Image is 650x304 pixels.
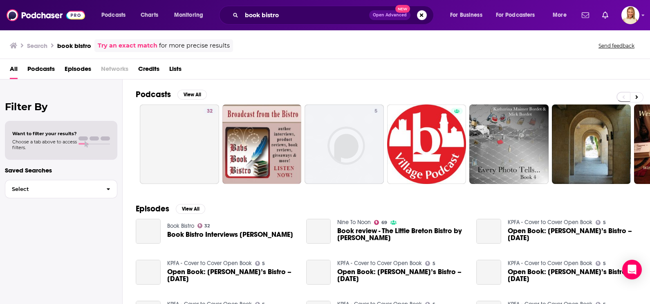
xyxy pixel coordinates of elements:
[337,268,466,282] span: Open Book: [PERSON_NAME]’s Bistro – [DATE]
[167,268,296,282] a: Open Book: Jovelyn’s Bistro – July 29, 2015
[374,220,387,225] a: 69
[621,6,639,24] span: Logged in as leannebush
[27,62,55,79] a: Podcasts
[305,104,384,184] a: 5
[496,9,535,21] span: For Podcasters
[167,231,293,238] a: Book Bistro Interviews Chanel Cleeton
[622,260,642,279] div: Open Intercom Messenger
[337,268,466,282] a: Open Book: Jovelyn’s Bistro – March 18, 2015
[371,108,381,114] a: 5
[337,227,466,241] span: Book review - The Little Breton Bistro by [PERSON_NAME]
[337,227,466,241] a: Book review - The Little Breton Bistro by Nina George
[177,90,207,100] button: View All
[57,42,91,50] h3: book bistro
[578,8,592,22] a: Show notifications dropdown
[599,8,612,22] a: Show notifications dropdown
[101,9,126,21] span: Podcasts
[476,260,501,285] a: Open Book: Jovelyn’s Bistro – July 15, 2015
[508,219,592,226] a: KPFA - Cover to Cover Open Book
[508,227,637,241] span: Open Book: [PERSON_NAME]’s Bistro – [DATE]
[508,260,592,267] a: KPFA - Cover to Cover Open Book
[603,262,606,265] span: 5
[136,219,161,244] a: Book Bistro Interviews Chanel Cleeton
[167,222,194,229] a: Book Bistro
[168,9,214,22] button: open menu
[207,107,213,116] span: 32
[596,261,606,266] a: 5
[204,108,216,114] a: 32
[596,42,637,49] button: Send feedback
[306,219,331,244] a: Book review - The Little Breton Bistro by Nina George
[12,131,77,136] span: Want to filter your results?
[135,9,163,22] a: Charts
[508,268,637,282] a: Open Book: Jovelyn’s Bistro – July 15, 2015
[138,62,159,79] a: Credits
[176,204,205,214] button: View All
[141,9,158,21] span: Charts
[96,9,136,22] button: open menu
[425,261,435,266] a: 5
[433,262,435,265] span: 5
[373,13,407,17] span: Open Advanced
[262,262,265,265] span: 5
[167,268,296,282] span: Open Book: [PERSON_NAME]’s Bistro – [DATE]
[101,62,128,79] span: Networks
[508,227,637,241] a: Open Book: Jovelyn’s Bistro – July 29, 2015
[5,180,117,198] button: Select
[140,104,219,184] a: 32
[159,41,230,50] span: for more precise results
[242,9,369,22] input: Search podcasts, credits, & more...
[136,260,161,285] a: Open Book: Jovelyn’s Bistro – July 29, 2015
[5,186,100,192] span: Select
[98,41,157,50] a: Try an exact match
[27,42,47,50] h3: Search
[374,107,377,116] span: 5
[476,219,501,244] a: Open Book: Jovelyn’s Bistro – July 29, 2015
[337,219,371,226] a: Nine To Noon
[508,268,637,282] span: Open Book: [PERSON_NAME]’s Bistro – [DATE]
[444,9,493,22] button: open menu
[306,260,331,285] a: Open Book: Jovelyn’s Bistro – March 18, 2015
[491,9,547,22] button: open menu
[65,62,91,79] a: Episodes
[621,6,639,24] button: Show profile menu
[136,89,207,100] a: PodcastsView All
[227,6,442,25] div: Search podcasts, credits, & more...
[136,204,169,214] h2: Episodes
[369,10,410,20] button: Open AdvancedNew
[553,9,567,21] span: More
[450,9,482,21] span: For Business
[12,139,77,150] span: Choose a tab above to access filters.
[381,221,387,225] span: 69
[395,5,410,13] span: New
[5,101,117,113] h2: Filter By
[169,62,182,79] a: Lists
[255,261,265,266] a: 5
[136,204,205,214] a: EpisodesView All
[204,224,210,228] span: 32
[603,221,606,225] span: 5
[7,7,85,23] img: Podchaser - Follow, Share and Rate Podcasts
[547,9,577,22] button: open menu
[174,9,203,21] span: Monitoring
[596,220,606,225] a: 5
[10,62,18,79] a: All
[167,231,293,238] span: Book Bistro Interviews [PERSON_NAME]
[167,260,252,267] a: KPFA - Cover to Cover Open Book
[197,223,210,228] a: 32
[5,166,117,174] p: Saved Searches
[621,6,639,24] img: User Profile
[136,89,171,100] h2: Podcasts
[337,260,422,267] a: KPFA - Cover to Cover Open Book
